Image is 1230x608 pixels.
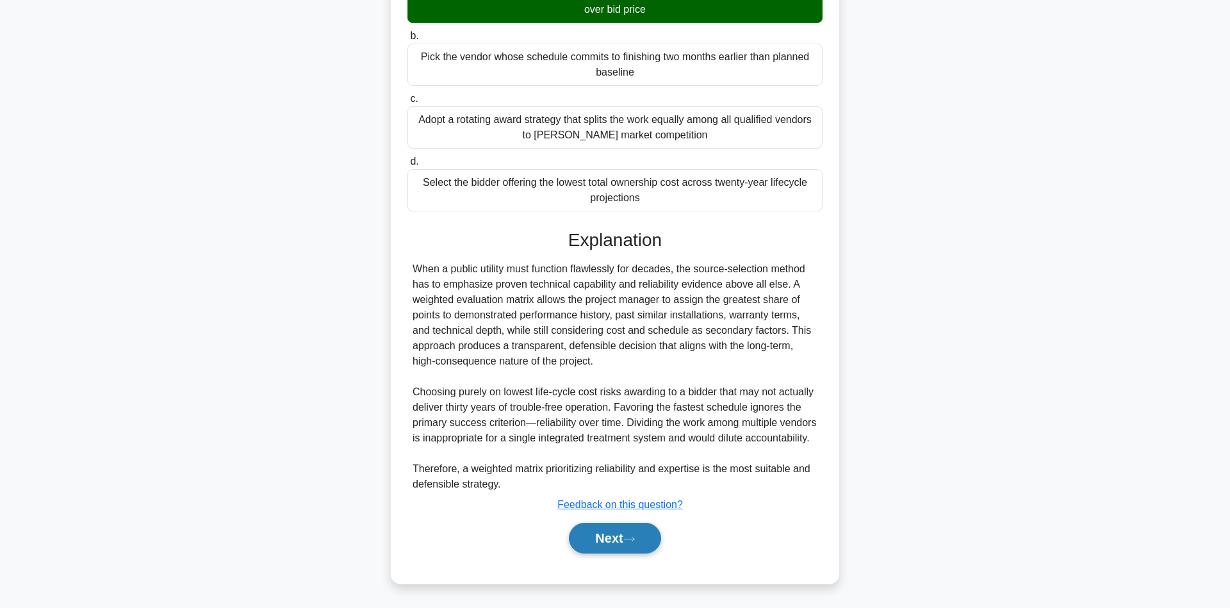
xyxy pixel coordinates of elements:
[410,30,418,41] span: b.
[407,106,823,149] div: Adopt a rotating award strategy that splits the work equally among all qualified vendors to [PERS...
[415,229,815,251] h3: Explanation
[569,523,660,554] button: Next
[410,156,418,167] span: d.
[413,261,817,492] div: When a public utility must function flawlessly for decades, the source-selection method has to em...
[407,169,823,211] div: Select the bidder offering the lowest total ownership cost across twenty-year lifecycle projections
[557,499,683,510] a: Feedback on this question?
[410,93,418,104] span: c.
[407,44,823,86] div: Pick the vendor whose schedule commits to finishing two months earlier than planned baseline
